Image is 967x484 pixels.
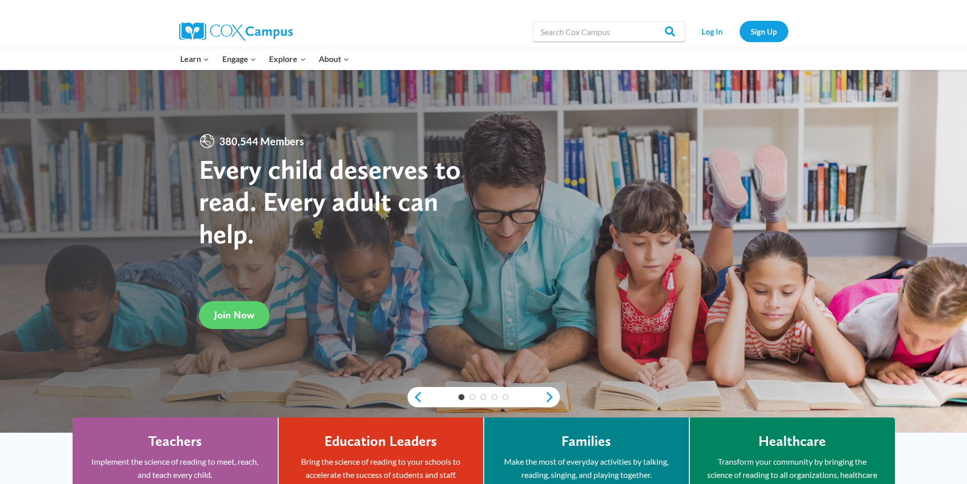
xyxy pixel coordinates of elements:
[561,433,611,450] h4: Families
[324,433,437,450] h4: Education Leaders
[533,21,685,42] input: Search Cox Campus
[319,52,349,66] span: About
[491,394,497,400] a: 4
[174,48,356,70] nav: Primary Navigation
[179,22,293,41] img: Cox Campus
[690,21,788,42] nav: Secondary Navigation
[690,21,735,42] a: Log In
[214,309,254,321] span: Join Now
[222,52,256,66] span: Engage
[408,391,423,403] a: previous
[199,301,270,329] a: Join Now
[545,391,560,403] a: next
[470,394,476,400] a: 2
[294,455,468,481] p: Bring the science of reading to your schools to accelerate the success of students and staff.
[199,153,461,250] strong: Every child deserves to read. Every adult can help.
[88,455,262,481] p: Implement the science of reading to meet, reach, and teach every child.
[740,21,788,42] a: Sign Up
[408,387,560,407] div: content slider buttons
[481,394,487,400] a: 3
[269,52,306,66] span: Explore
[148,433,202,450] h4: Teachers
[758,433,826,450] h4: Healthcare
[215,133,308,149] span: 380,544 Members
[180,52,209,66] span: Learn
[499,455,674,481] p: Make the most of everyday activities by talking, reading, singing, and playing together.
[458,394,464,400] a: 1
[503,394,509,400] a: 5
